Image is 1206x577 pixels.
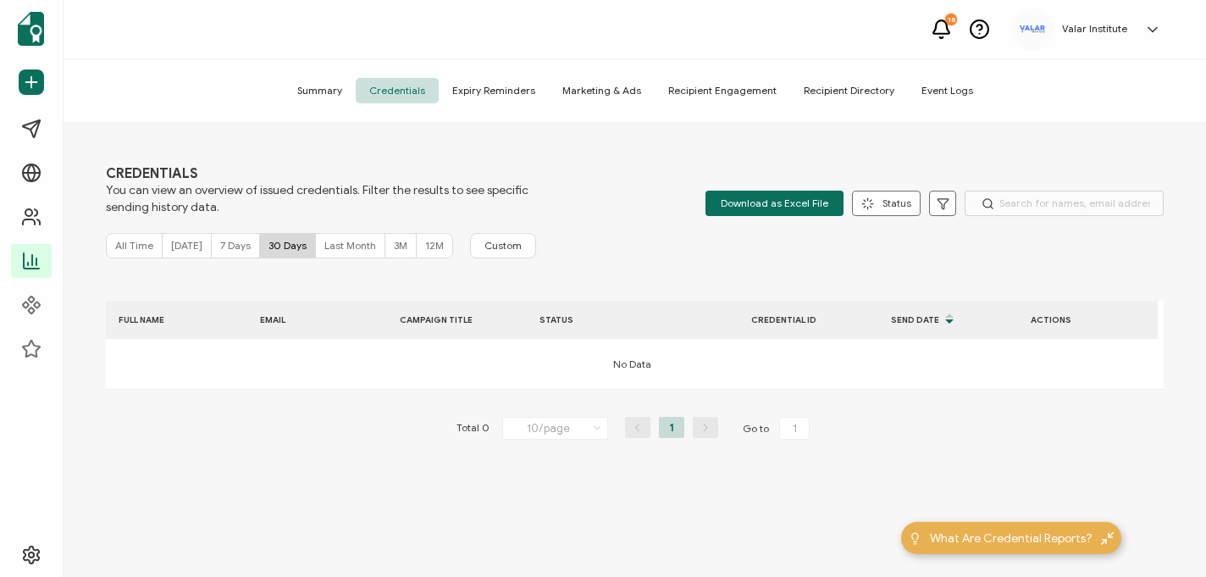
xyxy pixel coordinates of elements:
[369,358,895,371] span: No Data
[878,305,1018,334] div: Send Date
[1121,496,1206,577] iframe: Chat Widget
[739,310,878,330] div: CREDENTIAL ID
[852,191,921,216] button: Status
[247,310,387,330] div: EMAIL
[268,239,307,252] span: 30 Days
[705,191,844,216] button: Download as Excel File
[439,78,549,103] span: Expiry Reminders
[106,182,529,216] span: You can view an overview of issued credentials. Filter the results to see specific sending histor...
[456,417,490,441] span: Total 0
[18,12,44,46] img: sertifier-logomark-colored.svg
[425,239,444,252] span: 12M
[502,417,608,440] input: Select
[527,310,739,330] div: STATUS
[790,78,908,103] span: Recipient Directory
[115,239,153,252] span: All Time
[356,78,439,103] span: Credentials
[484,239,522,252] span: Custom
[1101,532,1114,545] img: minimize-icon.svg
[743,417,813,441] span: Go to
[470,233,536,258] button: Custom
[965,191,1164,216] input: Search for names, email addresses, and IDs
[1062,23,1127,35] h5: Valar Institute
[171,239,202,252] span: [DATE]
[549,78,655,103] span: Marketing & Ads
[106,310,247,330] div: FULL NAME
[908,78,987,103] span: Event Logs
[659,417,684,438] li: 1
[387,310,527,330] div: CAMPAIGN TITLE
[394,239,407,252] span: 3M
[1018,310,1158,330] div: ACTIONS
[930,530,1093,547] span: What Are Credential Reports?
[324,239,376,252] span: Last Month
[945,14,957,25] div: 18
[655,78,790,103] span: Recipient Engagement
[721,191,828,216] span: Download as Excel File
[284,78,356,103] span: Summary
[1020,25,1045,32] img: 9d7cedca-7689-4f57-a5df-1b05e96c1e61.svg
[220,239,251,252] span: 7 Days
[106,165,529,182] span: CREDENTIALS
